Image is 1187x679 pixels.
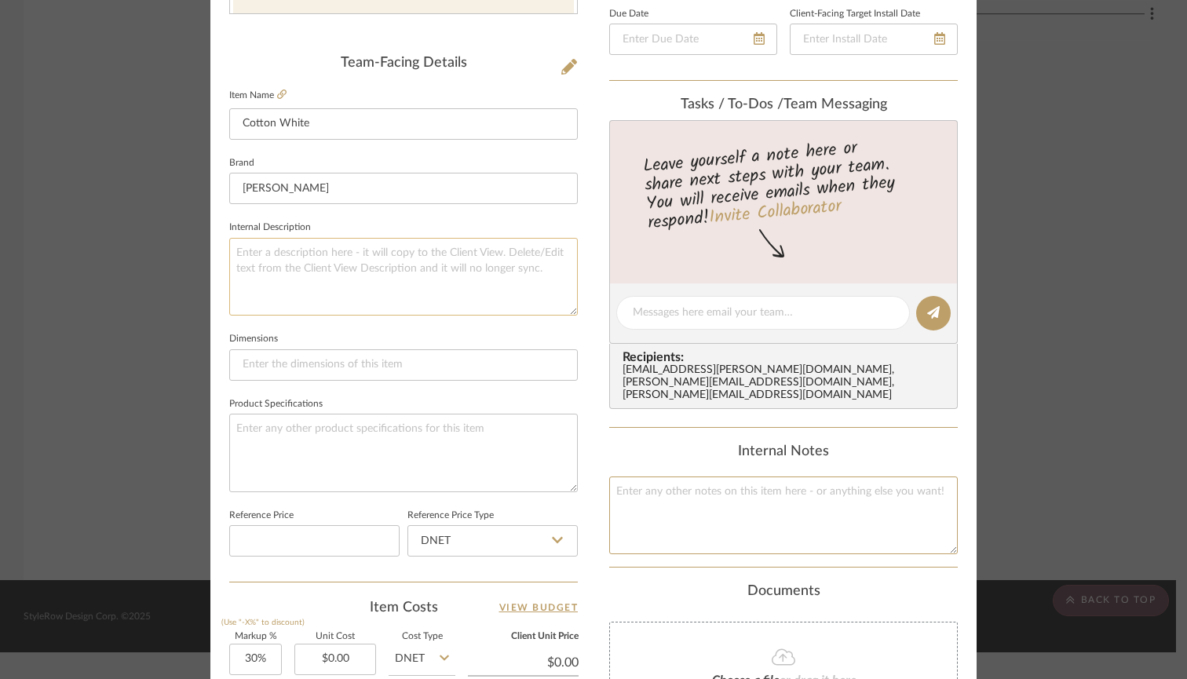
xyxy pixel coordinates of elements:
input: Enter Install Date [790,24,958,55]
input: Enter Brand [229,173,578,204]
div: Team-Facing Details [229,55,578,72]
div: Item Costs [229,598,578,617]
label: Reference Price Type [407,512,494,520]
span: Recipients: [623,350,951,364]
label: Reference Price [229,512,294,520]
div: Leave yourself a note here or share next steps with your team. You will receive emails when they ... [608,131,960,236]
div: team Messaging [609,97,958,114]
a: Invite Collaborator [708,193,842,232]
input: Enter Due Date [609,24,777,55]
input: Enter the dimensions of this item [229,349,578,381]
label: Markup % [229,633,282,641]
label: Product Specifications [229,400,323,408]
div: [EMAIL_ADDRESS][PERSON_NAME][DOMAIN_NAME] , [PERSON_NAME][EMAIL_ADDRESS][DOMAIN_NAME] , [PERSON_N... [623,364,951,402]
input: Enter Item Name [229,108,578,140]
label: Unit Cost [294,633,376,641]
label: Client Unit Price [468,633,579,641]
div: Internal Notes [609,444,958,461]
label: Item Name [229,89,287,102]
label: Cost Type [389,633,455,641]
label: Due Date [609,10,648,18]
a: View Budget [499,598,579,617]
label: Dimensions [229,335,278,343]
label: Internal Description [229,224,311,232]
label: Client-Facing Target Install Date [790,10,920,18]
label: Brand [229,159,254,167]
div: Documents [609,583,958,601]
span: Tasks / To-Dos / [681,97,783,111]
